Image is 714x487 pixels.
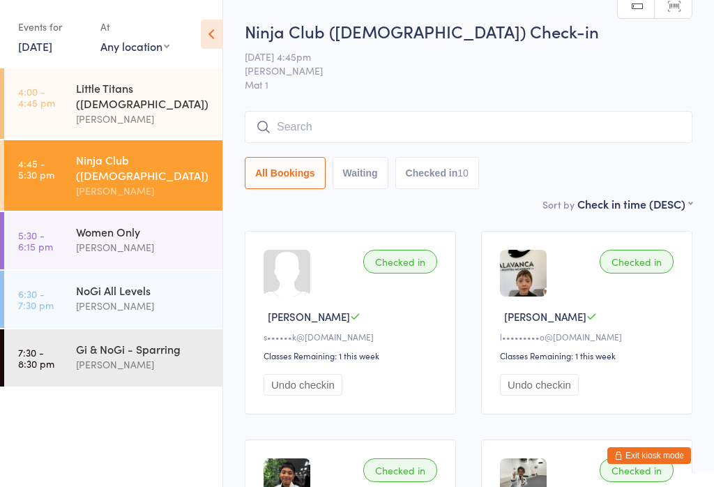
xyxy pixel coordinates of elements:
[76,111,211,127] div: [PERSON_NAME]
[245,20,692,43] h2: Ninja Club ([DEMOGRAPHIC_DATA]) Check-in
[600,250,674,274] div: Checked in
[504,309,586,324] span: [PERSON_NAME]
[18,86,55,108] time: 4:00 - 4:45 pm
[4,329,222,387] a: 7:30 -8:30 pmGi & NoGi - Sparring[PERSON_NAME]
[245,111,692,143] input: Search
[542,197,575,211] label: Sort by
[76,283,211,298] div: NoGi All Levels
[18,230,53,252] time: 5:30 - 6:15 pm
[76,183,211,199] div: [PERSON_NAME]
[500,350,678,361] div: Classes Remaining: 1 this week
[4,68,222,139] a: 4:00 -4:45 pmLittle Titans ([DEMOGRAPHIC_DATA])[PERSON_NAME]
[245,77,692,91] span: Mat 1
[4,271,222,328] a: 6:30 -7:30 pmNoGi All Levels[PERSON_NAME]
[76,224,211,239] div: Women Only
[76,357,211,373] div: [PERSON_NAME]
[577,196,692,211] div: Check in time (DESC)
[4,212,222,269] a: 5:30 -6:15 pmWomen Only[PERSON_NAME]
[18,15,86,38] div: Events for
[4,140,222,211] a: 4:45 -5:30 pmNinja Club ([DEMOGRAPHIC_DATA])[PERSON_NAME]
[18,158,54,180] time: 4:45 - 5:30 pm
[76,239,211,255] div: [PERSON_NAME]
[264,331,441,343] div: s••••••k@[DOMAIN_NAME]
[245,50,671,63] span: [DATE] 4:45pm
[76,298,211,314] div: [PERSON_NAME]
[76,80,211,111] div: Little Titans ([DEMOGRAPHIC_DATA])
[100,38,169,54] div: Any location
[264,350,441,361] div: Classes Remaining: 1 this week
[18,38,52,54] a: [DATE]
[76,152,211,183] div: Ninja Club ([DEMOGRAPHIC_DATA])
[100,15,169,38] div: At
[500,374,579,396] button: Undo checkin
[395,157,479,189] button: Checked in10
[607,447,691,464] button: Exit kiosk mode
[245,63,671,77] span: [PERSON_NAME]
[268,309,350,324] span: [PERSON_NAME]
[245,157,326,189] button: All Bookings
[600,458,674,482] div: Checked in
[500,250,547,297] img: image1727687772.png
[76,341,211,357] div: Gi & NoGi - Sparring
[264,374,342,396] button: Undo checkin
[363,250,437,274] div: Checked in
[363,458,437,482] div: Checked in
[457,167,469,179] div: 10
[18,288,54,310] time: 6:30 - 7:30 pm
[333,157,388,189] button: Waiting
[18,347,54,369] time: 7:30 - 8:30 pm
[500,331,678,343] div: l•••••••••o@[DOMAIN_NAME]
